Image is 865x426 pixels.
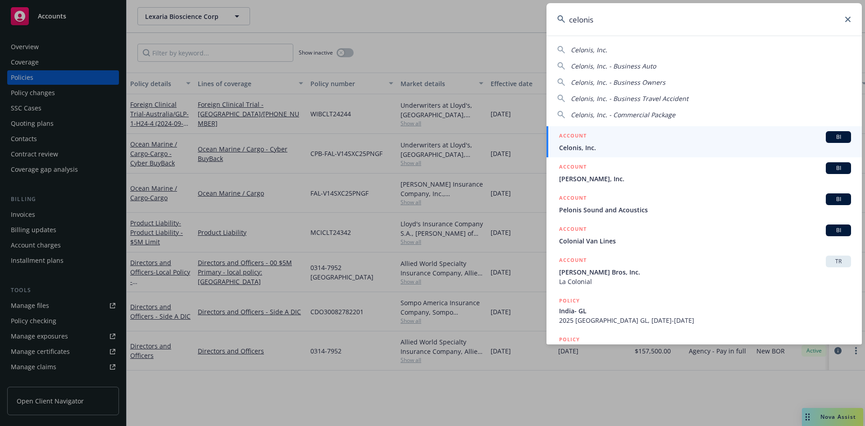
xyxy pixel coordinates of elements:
[559,224,587,235] h5: ACCOUNT
[559,335,580,344] h5: POLICY
[829,133,847,141] span: BI
[571,94,688,103] span: Celonis, Inc. - Business Travel Accident
[546,157,862,188] a: ACCOUNTBI[PERSON_NAME], Inc.
[571,110,675,119] span: Celonis, Inc. - Commercial Package
[829,195,847,203] span: BI
[559,205,851,215] span: Pelonis Sound and Acoustics
[546,3,862,36] input: Search...
[571,62,656,70] span: Celonis, Inc. - Business Auto
[546,220,862,251] a: ACCOUNTBIColonial Van Lines
[559,306,851,316] span: India- GL
[546,251,862,291] a: ACCOUNTTR[PERSON_NAME] Bros, Inc.La Colonial
[559,174,851,183] span: [PERSON_NAME], Inc.
[559,256,587,266] h5: ACCOUNT
[571,78,665,87] span: Celonis, Inc. - Business Owners
[546,126,862,157] a: ACCOUNTBICelonis, Inc.
[559,296,580,305] h5: POLICY
[559,316,851,325] span: 2025 [GEOGRAPHIC_DATA] GL, [DATE]-[DATE]
[546,188,862,220] a: ACCOUNTBIPelonis Sound and Acoustics
[559,267,851,277] span: [PERSON_NAME] Bros, Inc.
[829,257,847,266] span: TR
[559,236,851,246] span: Colonial Van Lines
[546,330,862,369] a: POLICY
[559,131,587,142] h5: ACCOUNT
[559,277,851,286] span: La Colonial
[559,162,587,173] h5: ACCOUNT
[559,143,851,152] span: Celonis, Inc.
[559,193,587,204] h5: ACCOUNT
[829,164,847,172] span: BI
[829,226,847,234] span: BI
[546,291,862,330] a: POLICYIndia- GL2025 [GEOGRAPHIC_DATA] GL, [DATE]-[DATE]
[571,46,607,54] span: Celonis, Inc.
